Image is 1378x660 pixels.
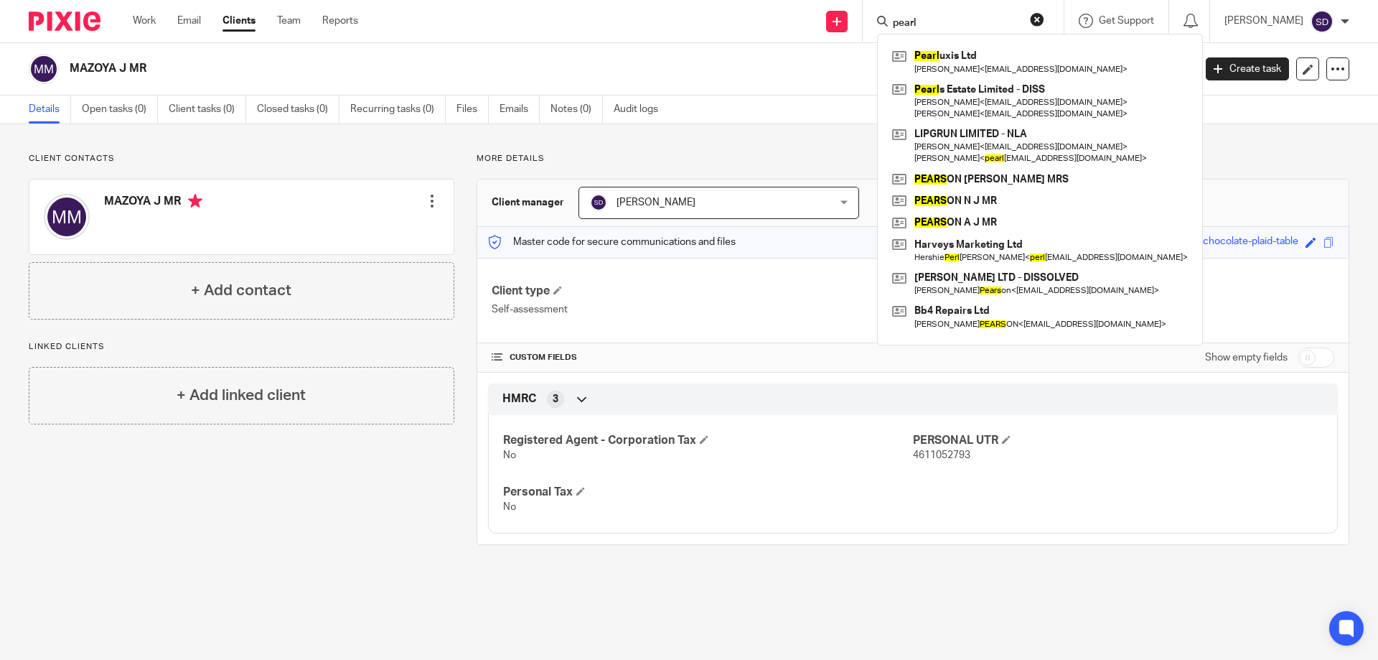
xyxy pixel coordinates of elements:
p: [PERSON_NAME] [1224,14,1303,28]
h4: + Add contact [191,279,291,302]
input: Search [891,17,1021,30]
span: 3 [553,392,558,406]
img: svg%3E [1311,10,1334,33]
h4: Client type [492,284,913,299]
p: Linked clients [29,341,454,353]
span: 4611052793 [913,450,970,460]
button: Clear [1030,12,1044,27]
label: Show empty fields [1205,350,1288,365]
a: Clients [222,14,256,28]
span: No [503,502,516,512]
a: Audit logs [614,96,669,124]
h4: CUSTOM FIELDS [492,352,913,363]
a: Closed tasks (0) [257,96,339,124]
span: Get Support [1099,16,1154,26]
h4: PERSONAL UTR [913,433,1323,448]
h2: MAZOYA J MR [70,61,961,76]
h3: Client manager [492,195,564,210]
a: Open tasks (0) [82,96,158,124]
h4: MAZOYA J MR [104,194,202,212]
a: Create task [1206,57,1289,80]
a: Details [29,96,71,124]
a: Team [277,14,301,28]
i: Primary [188,194,202,208]
img: svg%3E [44,194,90,240]
p: Client contacts [29,153,454,164]
p: Master code for secure communications and files [488,235,736,249]
a: Email [177,14,201,28]
h4: Registered Agent - Corporation Tax [503,433,913,448]
a: Notes (0) [550,96,603,124]
a: Files [456,96,489,124]
img: svg%3E [29,54,59,84]
span: [PERSON_NAME] [617,197,695,208]
p: More details [477,153,1349,164]
span: No [503,450,516,460]
a: Recurring tasks (0) [350,96,446,124]
a: Client tasks (0) [169,96,246,124]
p: Self-assessment [492,302,913,317]
div: soft-chocolate-plaid-table [1181,234,1298,251]
a: Reports [322,14,358,28]
span: HMRC [502,391,536,406]
img: svg%3E [590,194,607,211]
h4: + Add linked client [177,384,306,406]
a: Work [133,14,156,28]
h4: Personal Tax [503,485,913,500]
a: Emails [500,96,540,124]
img: Pixie [29,11,100,31]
